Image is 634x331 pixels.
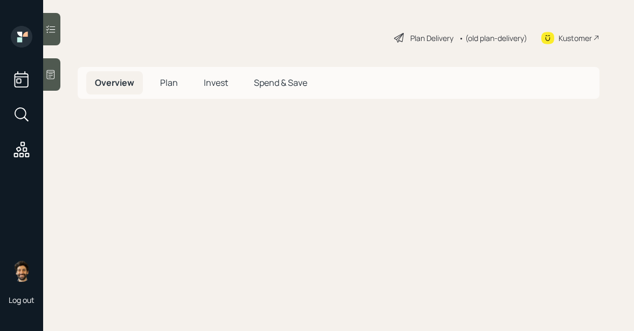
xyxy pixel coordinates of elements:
[459,32,527,44] div: • (old plan-delivery)
[95,77,134,89] span: Overview
[204,77,228,89] span: Invest
[410,32,453,44] div: Plan Delivery
[559,32,592,44] div: Kustomer
[9,295,35,305] div: Log out
[11,260,32,282] img: eric-schwartz-headshot.png
[160,77,178,89] span: Plan
[254,77,307,89] span: Spend & Save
